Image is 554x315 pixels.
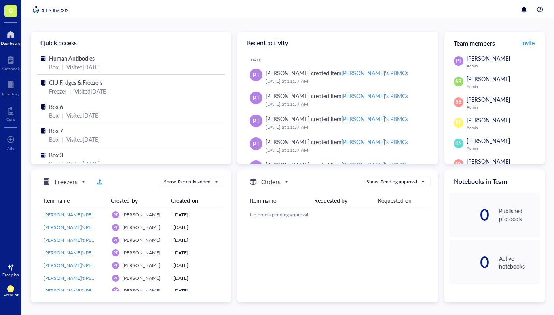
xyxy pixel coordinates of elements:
[467,84,540,89] div: Admin
[456,99,461,106] span: SS
[1,41,21,46] div: Dashboard
[244,65,431,88] a: PT[PERSON_NAME] created item[PERSON_NAME]'s PBMCs[DATE] at 11:37 AM
[467,125,540,130] div: Admin
[49,135,59,144] div: Box
[499,254,540,270] div: Active notebooks
[44,237,106,244] a: [PERSON_NAME]'s PBMCs
[173,275,221,282] div: [DATE]
[66,63,100,71] div: Visited [DATE]
[62,111,63,120] div: |
[467,137,510,145] span: [PERSON_NAME]
[521,36,535,49] button: Invite
[456,57,461,65] span: PT
[455,140,461,146] span: HN
[114,225,118,229] span: PT
[266,92,408,100] div: [PERSON_NAME] created item
[467,63,540,68] div: Admin
[266,77,425,85] div: [DATE] at 11:37 AM
[2,53,20,71] a: Notebook
[44,275,106,282] a: [PERSON_NAME]'s PBMCs
[311,193,375,208] th: Requested by
[253,94,260,102] span: PT
[266,69,408,77] div: [PERSON_NAME] created item
[266,123,425,131] div: [DATE] at 11:37 AM
[173,237,221,244] div: [DATE]
[122,275,161,281] span: [PERSON_NAME]
[1,28,21,46] a: Dashboard
[44,262,101,269] span: [PERSON_NAME]'s PBMCs
[244,134,431,157] a: PT[PERSON_NAME] created item[PERSON_NAME]'s PBMCs[DATE] at 11:37 AM
[467,95,510,103] span: [PERSON_NAME]
[164,178,211,185] div: Show: Recently added
[467,116,510,124] span: [PERSON_NAME]
[74,87,108,95] div: Visited [DATE]
[40,193,108,208] th: Item name
[467,54,510,62] span: [PERSON_NAME]
[342,92,408,100] div: [PERSON_NAME]'s PBMCs
[521,39,535,47] span: Invite
[62,159,63,168] div: |
[266,146,425,154] div: [DATE] at 11:37 AM
[261,177,281,187] h5: Orders
[253,71,260,79] span: PT
[2,66,20,71] div: Notebook
[6,104,15,122] a: Core
[2,92,19,96] div: Inventory
[44,237,101,243] span: [PERSON_NAME]'s PBMCs
[168,193,221,208] th: Created on
[62,63,63,71] div: |
[49,151,63,159] span: Box 3
[66,111,100,120] div: Visited [DATE]
[244,111,431,134] a: PT[PERSON_NAME] created item[PERSON_NAME]'s PBMCs[DATE] at 11:37 AM
[44,287,101,294] span: [PERSON_NAME]'s PBMCs
[49,127,63,135] span: Box 7
[44,287,106,294] a: [PERSON_NAME]'s PBMCs
[3,292,19,297] div: Account
[66,159,100,168] div: Visited [DATE]
[467,75,510,83] span: [PERSON_NAME]
[6,117,15,122] div: Core
[499,207,540,223] div: Published protocols
[173,249,221,256] div: [DATE]
[342,115,408,123] div: [PERSON_NAME]'s PBMCs
[173,224,221,231] div: [DATE]
[455,161,462,167] span: MY
[44,224,106,231] a: [PERSON_NAME]'s PBMCs
[247,193,311,208] th: Item name
[44,262,106,269] a: [PERSON_NAME]'s PBMCs
[266,115,408,123] div: [PERSON_NAME] created item
[122,211,161,218] span: [PERSON_NAME]
[244,88,431,111] a: PT[PERSON_NAME] created item[PERSON_NAME]'s PBMCs[DATE] at 11:37 AM
[44,224,101,231] span: [PERSON_NAME]'s PBMCs
[266,100,425,108] div: [DATE] at 11:37 AM
[31,5,70,14] img: genemod-logo
[44,211,106,218] a: [PERSON_NAME]'s PBMCs
[9,287,13,291] span: BF
[467,105,540,109] div: Admin
[266,137,408,146] div: [PERSON_NAME] created item
[444,170,545,193] div: Notebooks in Team
[455,78,461,85] span: SB
[467,157,510,165] span: [PERSON_NAME]
[55,177,78,187] h5: Freezers
[444,32,545,54] div: Team members
[62,135,63,144] div: |
[375,193,431,208] th: Requested on
[366,178,417,185] div: Show: Pending approval
[173,211,221,218] div: [DATE]
[2,272,19,277] div: Free plan
[44,211,101,218] span: [PERSON_NAME]'s PBMCs
[31,32,231,54] div: Quick access
[173,262,221,269] div: [DATE]
[173,287,221,294] div: [DATE]
[455,119,461,126] span: BF
[342,69,408,77] div: [PERSON_NAME]'s PBMCs
[114,289,118,293] span: PT
[253,116,260,125] span: PT
[49,103,63,111] span: Box 6
[114,238,118,242] span: PT
[49,54,95,62] span: Human Antibodies
[49,111,59,120] div: Box
[49,159,59,168] div: Box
